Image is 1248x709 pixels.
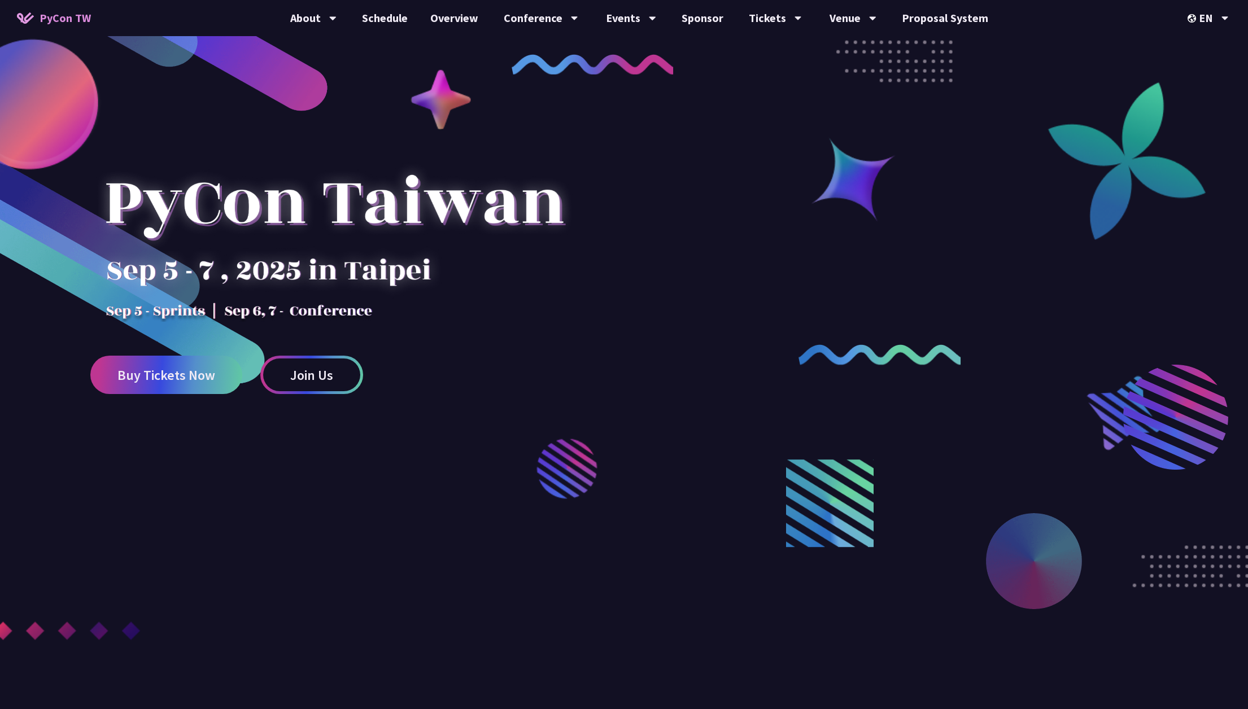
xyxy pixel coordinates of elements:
img: curly-2.e802c9f.png [798,344,961,365]
a: Join Us [260,356,363,394]
span: Join Us [290,368,333,382]
img: curly-1.ebdbada.png [512,54,674,75]
a: PyCon TW [6,4,102,32]
span: Buy Tickets Now [117,368,215,382]
a: Buy Tickets Now [90,356,242,394]
img: Locale Icon [1188,14,1199,23]
img: Home icon of PyCon TW 2025 [17,12,34,24]
span: PyCon TW [40,10,91,27]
